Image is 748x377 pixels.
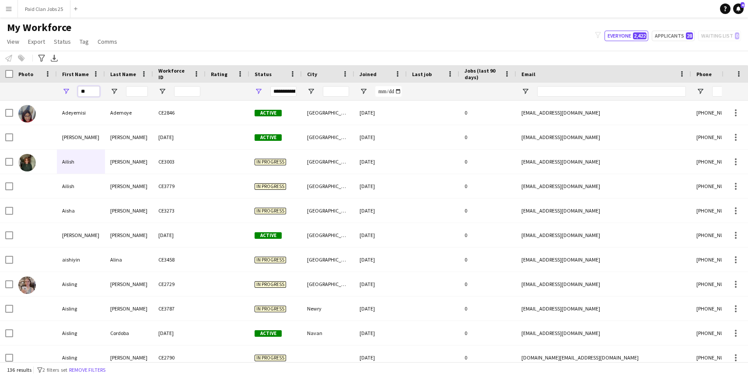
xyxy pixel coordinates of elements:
[24,36,49,47] a: Export
[354,248,407,272] div: [DATE]
[733,3,744,14] a: 4
[57,174,105,198] div: Ailish
[459,199,516,223] div: 0
[516,174,691,198] div: [EMAIL_ADDRESS][DOMAIN_NAME]
[360,87,367,95] button: Open Filter Menu
[50,36,74,47] a: Status
[255,87,262,95] button: Open Filter Menu
[354,199,407,223] div: [DATE]
[255,232,282,239] span: Active
[105,272,153,296] div: [PERSON_NAME]
[18,325,36,343] img: Aisling Cordoba
[105,321,153,345] div: Cordoba
[459,150,516,174] div: 0
[105,248,153,272] div: Alina
[105,101,153,125] div: Ademoye
[302,321,354,345] div: Navan
[49,53,59,63] app-action-btn: Export XLSX
[255,71,272,77] span: Status
[7,38,19,45] span: View
[105,150,153,174] div: [PERSON_NAME]
[36,53,47,63] app-action-btn: Advanced filters
[307,87,315,95] button: Open Filter Menu
[18,252,36,269] img: aishiyin Alina
[459,125,516,149] div: 0
[516,248,691,272] div: [EMAIL_ADDRESS][DOMAIN_NAME]
[459,174,516,198] div: 0
[76,36,92,47] a: Tag
[302,174,354,198] div: [GEOGRAPHIC_DATA]
[307,71,317,77] span: City
[354,272,407,296] div: [DATE]
[57,150,105,174] div: Ailish
[153,125,206,149] div: [DATE]
[302,125,354,149] div: [GEOGRAPHIC_DATA]
[62,71,89,77] span: First Name
[255,306,286,312] span: In progress
[516,272,691,296] div: [EMAIL_ADDRESS][DOMAIN_NAME]
[57,272,105,296] div: Aisling
[105,199,153,223] div: [PERSON_NAME]
[302,297,354,321] div: Newry
[62,87,70,95] button: Open Filter Menu
[375,86,402,97] input: Joined Filter Input
[459,321,516,345] div: 0
[28,38,45,45] span: Export
[105,223,153,247] div: [PERSON_NAME]
[605,31,648,41] button: Everyone2,422
[459,272,516,296] div: 0
[18,301,36,318] img: Aisling Carr
[412,71,432,77] span: Last job
[360,71,377,77] span: Joined
[516,150,691,174] div: [EMAIL_ADDRESS][DOMAIN_NAME]
[67,365,107,375] button: Remove filters
[696,71,712,77] span: Phone
[42,367,67,373] span: 2 filters set
[255,281,286,288] span: In progress
[255,183,286,190] span: In progress
[516,125,691,149] div: [EMAIL_ADDRESS][DOMAIN_NAME]
[354,125,407,149] div: [DATE]
[57,199,105,223] div: Aisha
[537,86,686,97] input: Email Filter Input
[302,150,354,174] div: [GEOGRAPHIC_DATA]
[18,71,33,77] span: Photo
[18,203,36,220] img: Aisha Devoy
[302,199,354,223] div: [GEOGRAPHIC_DATA]
[105,297,153,321] div: [PERSON_NAME]
[741,2,745,8] span: 4
[465,67,500,80] span: Jobs (last 90 days)
[255,110,282,116] span: Active
[302,223,354,247] div: [GEOGRAPHIC_DATA]
[18,129,36,147] img: Ailbhe-Lisa Hanney
[153,321,206,345] div: [DATE]
[3,36,23,47] a: View
[153,297,206,321] div: CE3787
[105,346,153,370] div: [PERSON_NAME]
[57,223,105,247] div: [PERSON_NAME]
[18,0,70,17] button: Paid Clan Jobs 25
[302,101,354,125] div: [GEOGRAPHIC_DATA]
[652,31,695,41] button: Applicants28
[633,32,647,39] span: 2,422
[105,125,153,149] div: [PERSON_NAME]
[153,272,206,296] div: CE2729
[153,346,206,370] div: CE2790
[459,101,516,125] div: 0
[255,257,286,263] span: In progress
[323,86,349,97] input: City Filter Input
[521,87,529,95] button: Open Filter Menu
[153,248,206,272] div: CE3458
[354,150,407,174] div: [DATE]
[57,321,105,345] div: Aisling
[255,159,286,165] span: In progress
[516,223,691,247] div: [EMAIL_ADDRESS][DOMAIN_NAME]
[516,321,691,345] div: [EMAIL_ADDRESS][DOMAIN_NAME]
[158,67,190,80] span: Workforce ID
[57,346,105,370] div: Aisling
[354,223,407,247] div: [DATE]
[696,87,704,95] button: Open Filter Menu
[153,150,206,174] div: CE3003
[255,134,282,141] span: Active
[57,101,105,125] div: Adeyemisi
